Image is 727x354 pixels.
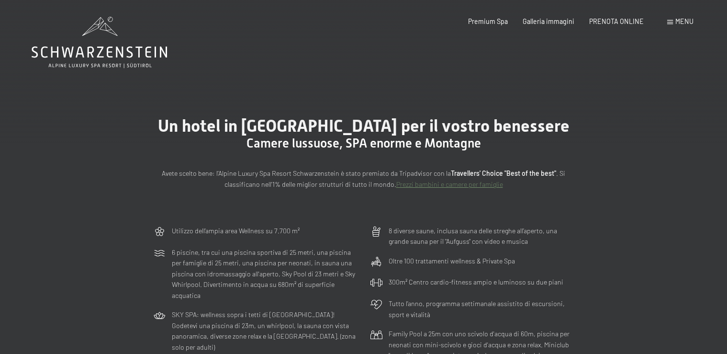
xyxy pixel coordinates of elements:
[172,226,300,237] p: Utilizzo dell‘ampia area Wellness su 7.700 m²
[451,169,556,177] strong: Travellers' Choice "Best of the best"
[389,256,515,267] p: Oltre 100 trattamenti wellness & Private Spa
[468,17,508,25] a: Premium Spa
[675,17,693,25] span: Menu
[158,116,570,136] span: Un hotel in [GEOGRAPHIC_DATA] per il vostro benessere
[523,17,574,25] a: Galleria immagini
[589,17,644,25] a: PRENOTA ONLINE
[389,226,574,247] p: 8 diverse saune, inclusa sauna delle streghe all’aperto, una grande sauna per il "Aufguss" con vi...
[246,136,481,150] span: Camere lussuose, SPA enorme e Montagne
[172,247,358,301] p: 6 piscine, tra cui una piscina sportiva di 25 metri, una piscina per famiglie di 25 metri, una pi...
[389,298,574,320] p: Tutto l’anno, programma settimanale assistito di escursioni, sport e vitalità
[172,309,358,353] p: SKY SPA: wellness sopra i tetti di [GEOGRAPHIC_DATA]! Godetevi una piscina di 23m, un whirlpool, ...
[153,168,574,190] p: Avete scelto bene: l’Alpine Luxury Spa Resort Schwarzenstein è stato premiato da Tripadvisor con ...
[389,277,563,288] p: 300m² Centro cardio-fitness ampio e luminoso su due piani
[396,180,503,188] a: Prezzi bambini e camere per famiglie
